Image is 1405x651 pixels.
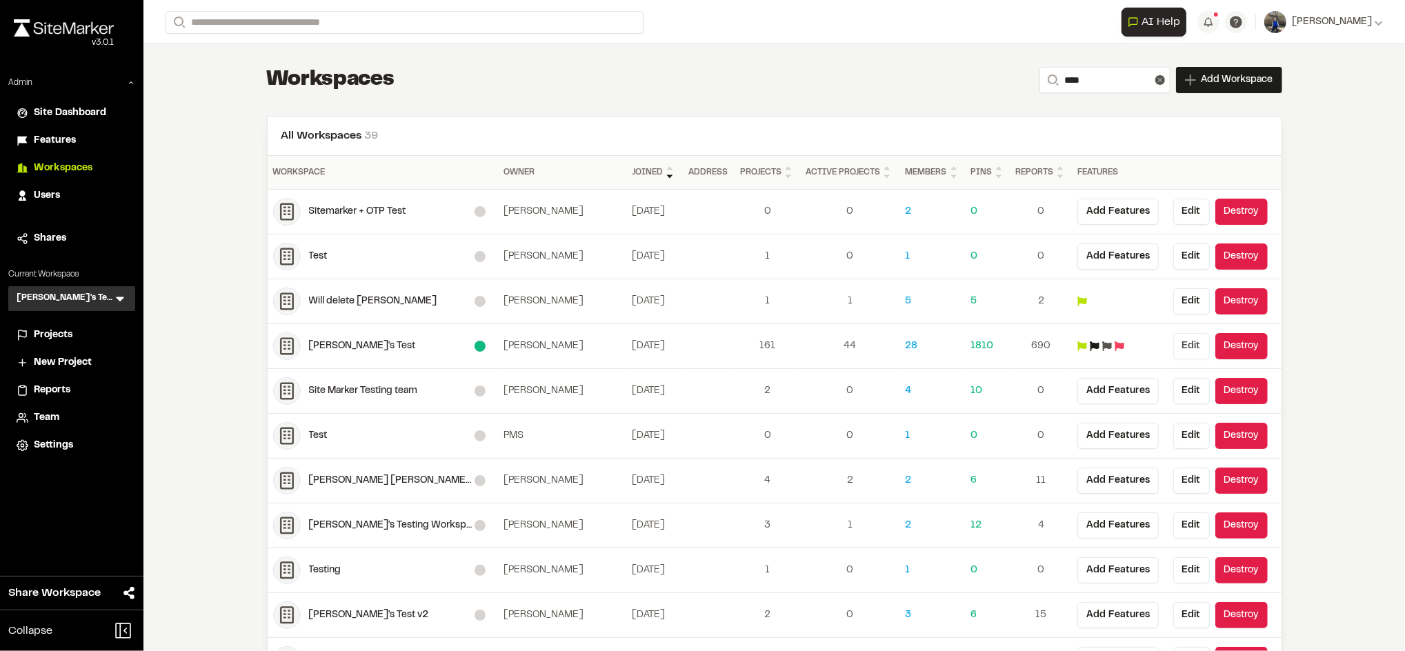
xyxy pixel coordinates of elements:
[267,66,395,94] h1: Workspaces
[740,339,795,354] a: 161
[34,438,73,453] span: Settings
[1015,339,1066,354] div: 690
[309,428,475,443] div: Test
[309,204,475,219] div: Sitemarker + OTP Test
[273,243,492,270] a: Test
[806,428,894,443] a: 0
[688,166,729,179] div: Address
[906,164,960,181] div: Members
[273,332,492,360] a: [PERSON_NAME]'s Test
[273,198,492,226] a: Sitemarker + OTP Test
[309,383,475,399] div: Site Marker Testing team
[1173,333,1210,359] a: Edit
[475,206,486,217] div: No active subscription
[906,428,960,443] div: 1
[1215,199,1268,225] button: Destroy
[1015,164,1066,181] div: Reports
[906,518,960,533] a: 2
[1077,512,1159,539] button: Add Features
[1015,473,1066,488] div: 11
[166,11,190,34] button: Search
[1215,378,1268,404] button: Destroy
[806,563,894,578] a: 0
[17,410,127,425] a: Team
[632,473,677,488] div: April 12, 2023 2:42 PM GMT-3
[1077,602,1159,628] button: Add Features
[806,339,894,354] a: 44
[34,410,59,425] span: Team
[1015,563,1066,578] div: 0
[504,383,621,399] div: [PERSON_NAME]
[309,339,475,354] div: Troy's Test
[504,518,621,533] div: [PERSON_NAME]
[17,383,127,398] a: Reports
[504,294,621,309] div: [PERSON_NAME]
[8,268,135,281] p: Current Workspace
[17,292,113,306] h3: [PERSON_NAME]'s Test
[504,563,621,578] div: [PERSON_NAME]
[1173,512,1210,539] button: Edit
[1173,423,1210,449] button: Edit
[740,383,795,399] div: 2
[17,231,127,246] a: Shares
[1015,294,1066,309] a: 2
[1122,8,1186,37] button: Open AI Assistant
[806,249,894,264] a: 0
[1015,383,1066,399] a: 0
[1173,288,1210,314] a: Edit
[504,204,621,219] div: [PERSON_NAME]
[8,623,52,639] span: Collapse
[1264,11,1286,33] img: User
[1215,602,1268,628] button: Destroy
[970,249,1004,264] a: 0
[970,339,1004,354] a: 1810
[970,428,1004,443] a: 0
[806,204,894,219] div: 0
[365,131,379,141] span: 39
[17,328,127,343] a: Projects
[806,608,894,623] div: 0
[309,608,475,623] div: Troy's Test v2
[1015,249,1066,264] a: 0
[17,133,127,148] a: Features
[740,518,795,533] a: 3
[1077,557,1159,583] button: Add Features
[1215,468,1268,494] button: Destroy
[632,428,677,443] div: November 3, 2022 11:17 AM GMT-3
[1173,243,1210,270] a: Edit
[504,473,621,488] div: [PERSON_NAME]
[273,377,492,405] a: Site Marker Testing team
[970,518,1004,533] a: 12
[17,355,127,370] a: New Project
[1202,73,1273,87] span: Add Workspace
[906,563,960,578] div: 1
[1215,288,1268,314] button: Destroy
[740,428,795,443] a: 0
[970,608,1004,623] div: 6
[504,428,621,443] div: PMS
[740,294,795,309] a: 1
[273,288,492,315] a: Will delete [PERSON_NAME]
[1077,378,1159,404] button: Add Features
[740,249,795,264] a: 1
[475,475,486,486] div: No active subscription
[1122,8,1192,37] div: Open AI Assistant
[906,383,960,399] div: 4
[34,161,92,176] span: Workspaces
[1155,75,1165,85] button: Clear text
[504,166,621,179] div: Owner
[906,608,960,623] div: 3
[906,294,960,309] a: 5
[1039,67,1064,93] button: Search
[273,557,492,584] a: Testing
[1077,423,1159,449] button: Add Features
[740,204,795,219] div: 0
[970,294,1004,309] a: 5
